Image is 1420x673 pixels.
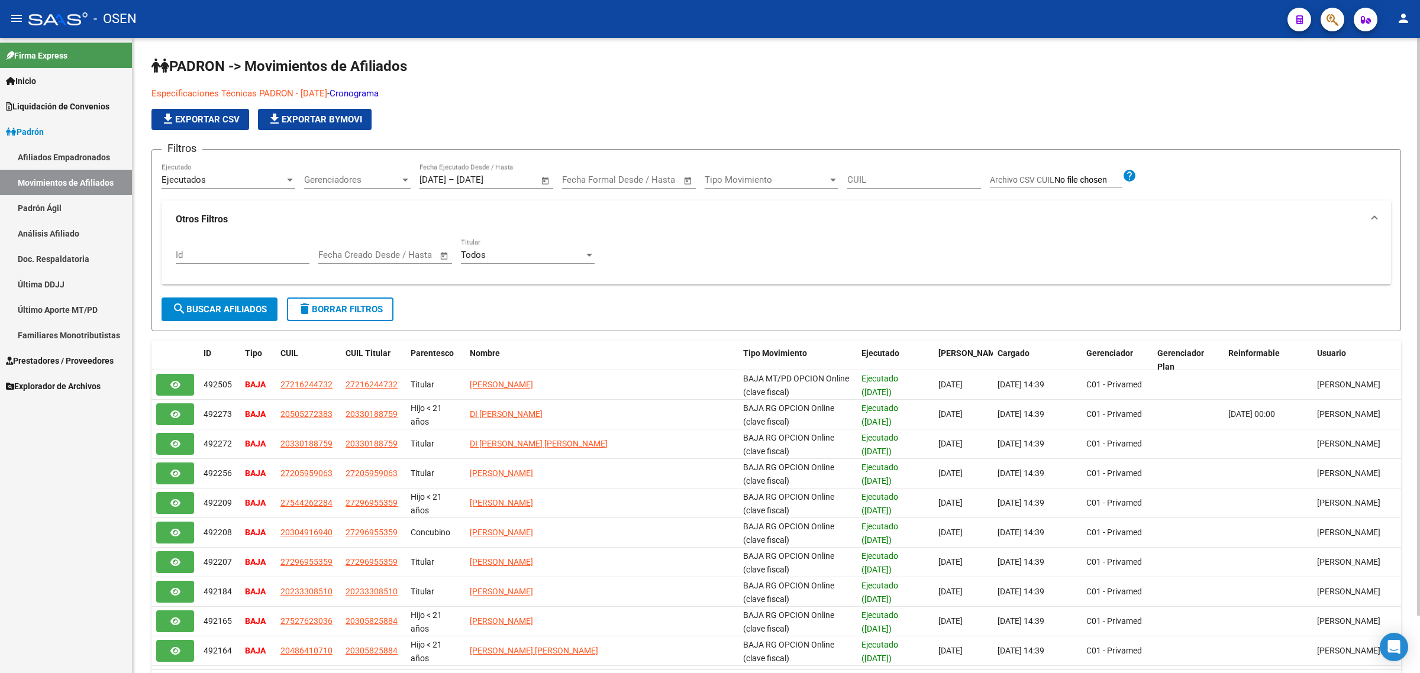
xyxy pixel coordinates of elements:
[199,341,240,380] datatable-header-cell: ID
[738,341,857,380] datatable-header-cell: Tipo Movimiento
[298,302,312,316] mat-icon: delete
[245,380,266,389] strong: BAJA
[245,528,266,537] strong: BAJA
[280,498,333,507] span: 27544262284
[1228,409,1275,419] span: [DATE] 00:00
[743,492,834,515] span: BAJA RG OPCION Online (clave fiscal)
[245,498,266,507] strong: BAJA
[204,348,211,358] span: ID
[938,528,963,537] span: [DATE]
[457,174,514,185] input: Fecha fin
[346,348,390,358] span: CUIL Titular
[938,616,963,626] span: [DATE]
[1396,11,1411,25] mat-icon: person
[938,348,1002,358] span: [PERSON_NAME]
[245,616,266,626] strong: BAJA
[470,380,533,389] span: [PERSON_NAME]
[938,439,963,448] span: [DATE]
[470,528,533,537] span: [PERSON_NAME]
[470,587,533,596] span: [PERSON_NAME]
[998,409,1044,419] span: [DATE] 14:39
[938,557,963,567] span: [DATE]
[998,498,1044,507] span: [DATE] 14:39
[861,581,898,604] span: Ejecutado ([DATE])
[377,250,434,260] input: Fecha fin
[280,380,333,389] span: 27216244732
[304,174,400,185] span: Gerenciadores
[1317,348,1346,358] span: Usuario
[1317,498,1380,507] span: [PERSON_NAME]
[204,468,232,478] span: 492256
[938,646,963,655] span: [DATE]
[280,616,333,626] span: 27527623036
[861,374,898,397] span: Ejecutado ([DATE])
[280,439,333,448] span: 20330188759
[6,100,109,113] span: Liquidación de Convenios
[204,498,232,507] span: 492209
[411,348,454,358] span: Parentesco
[1317,557,1380,567] span: [PERSON_NAME]
[419,174,446,185] input: Fecha inicio
[151,87,608,100] p: -
[240,341,276,380] datatable-header-cell: Tipo
[172,304,267,315] span: Buscar Afiliados
[245,557,266,567] strong: BAJA
[280,409,333,419] span: 20505272383
[204,409,232,419] span: 492273
[411,492,442,515] span: Hijo < 21 años
[267,112,282,126] mat-icon: file_download
[346,409,398,419] span: 20330188759
[470,409,543,419] span: DI [PERSON_NAME]
[411,640,442,663] span: Hijo < 21 años
[204,380,232,389] span: 492505
[743,374,849,397] span: BAJA MT/PD OPCION Online (clave fiscal)
[162,200,1391,238] mat-expansion-panel-header: Otros Filtros
[9,11,24,25] mat-icon: menu
[330,88,379,99] a: Cronograma
[861,640,898,663] span: Ejecutado ([DATE])
[998,528,1044,537] span: [DATE] 14:39
[743,640,834,663] span: BAJA RG OPCION Online (clave fiscal)
[6,125,44,138] span: Padrón
[1312,341,1401,380] datatable-header-cell: Usuario
[470,439,608,448] span: DI [PERSON_NAME] [PERSON_NAME]
[938,587,963,596] span: [DATE]
[461,250,486,260] span: Todos
[346,557,398,567] span: 27296955359
[93,6,137,32] span: - OSEN
[938,380,963,389] span: [DATE]
[258,109,372,130] button: Exportar Bymovi
[470,468,533,478] span: [PERSON_NAME]
[411,587,434,596] span: Titular
[6,49,67,62] span: Firma Express
[938,468,963,478] span: [DATE]
[161,112,175,126] mat-icon: file_download
[934,341,993,380] datatable-header-cell: Fecha Formal
[470,557,533,567] span: [PERSON_NAME]
[857,341,934,380] datatable-header-cell: Ejecutado
[172,302,186,316] mat-icon: search
[861,433,898,456] span: Ejecutado ([DATE])
[406,341,465,380] datatable-header-cell: Parentesco
[346,439,398,448] span: 20330188759
[346,587,398,596] span: 20233308510
[346,468,398,478] span: 27205959063
[743,551,834,574] span: BAJA RG OPCION Online (clave fiscal)
[1086,348,1133,358] span: Gerenciador
[6,380,101,393] span: Explorador de Archivos
[1086,587,1142,596] span: C01 - Privamed
[346,528,398,537] span: 27296955359
[705,174,828,185] span: Tipo Movimiento
[1086,557,1142,567] span: C01 - Privamed
[861,551,898,574] span: Ejecutado ([DATE])
[539,174,553,187] button: Open calendar
[245,587,266,596] strong: BAJA
[176,213,228,226] strong: Otros Filtros
[998,557,1044,567] span: [DATE] 14:39
[998,380,1044,389] span: [DATE] 14:39
[1086,380,1142,389] span: C01 - Privamed
[245,409,266,419] strong: BAJA
[411,403,442,426] span: Hijo < 21 años
[743,433,834,456] span: BAJA RG OPCION Online (clave fiscal)
[411,439,434,448] span: Titular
